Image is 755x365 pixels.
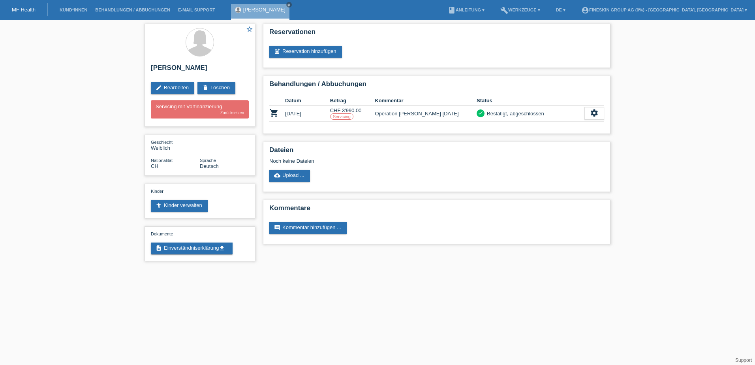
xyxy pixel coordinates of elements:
a: MF Health [12,7,36,13]
a: star_border [246,26,253,34]
td: CHF 3'990.00 [330,105,375,122]
i: book [448,6,456,14]
h2: Kommentare [269,204,604,216]
a: account_circleFineSkin Group AG (0%) - [GEOGRAPHIC_DATA], [GEOGRAPHIC_DATA] ▾ [577,8,751,12]
i: get_app [219,245,225,251]
i: accessibility_new [156,202,162,209]
h2: [PERSON_NAME] [151,64,249,76]
span: Dokumente [151,231,173,236]
div: Bestätigt, abgeschlossen [485,109,544,118]
h2: Reservationen [269,28,604,40]
a: Support [735,357,752,363]
a: post_addReservation hinzufügen [269,46,342,58]
span: Schweiz [151,163,158,169]
i: star_border [246,26,253,33]
a: E-Mail Support [174,8,219,12]
a: cloud_uploadUpload ... [269,170,310,182]
i: edit [156,85,162,91]
div: Noch keine Dateien [269,158,511,164]
a: bookAnleitung ▾ [444,8,488,12]
a: Behandlungen / Abbuchungen [91,8,174,12]
i: close [287,3,291,7]
div: Servicing mit Vorfinanzierung [151,100,249,119]
h2: Behandlungen / Abbuchungen [269,80,604,92]
i: delete [202,85,208,91]
a: [PERSON_NAME] [243,7,285,13]
a: deleteLöschen [197,82,235,94]
a: DE ▾ [552,8,569,12]
a: editBearbeiten [151,82,194,94]
i: settings [590,109,599,117]
a: descriptionEinverständniserklärungget_app [151,243,233,254]
a: close [286,2,292,8]
td: Operation [PERSON_NAME] [DATE] [375,105,477,122]
i: POSP00026377 [269,108,279,118]
td: [DATE] [285,105,330,122]
span: Nationalität [151,158,173,163]
th: Betrag [330,96,375,105]
i: description [156,245,162,251]
i: account_circle [581,6,589,14]
a: commentKommentar hinzufügen ... [269,222,347,234]
th: Status [477,96,584,105]
th: Datum [285,96,330,105]
i: post_add [274,48,280,55]
a: Kund*innen [56,8,91,12]
h2: Dateien [269,146,604,158]
span: Geschlecht [151,140,173,145]
a: accessibility_newKinder verwalten [151,200,208,212]
i: cloud_upload [274,172,280,179]
i: check [478,110,483,116]
label: Servicing [330,113,353,120]
th: Kommentar [375,96,477,105]
i: comment [274,224,280,231]
a: Zurücksetzen [220,111,244,115]
i: build [500,6,508,14]
div: Weiblich [151,139,200,151]
span: Deutsch [200,163,219,169]
span: Kinder [151,189,163,194]
span: Sprache [200,158,216,163]
a: buildWerkzeuge ▾ [496,8,544,12]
